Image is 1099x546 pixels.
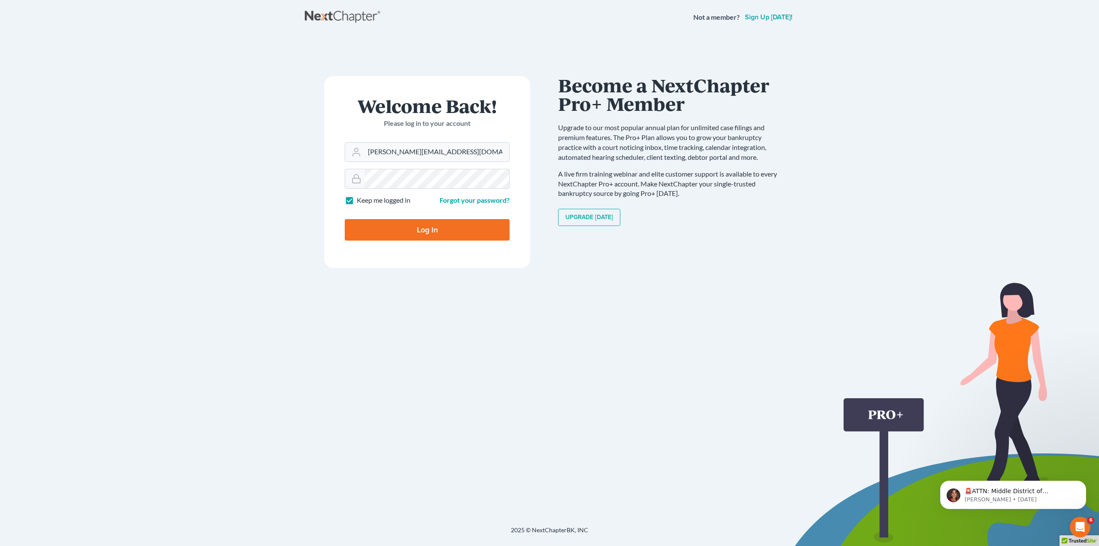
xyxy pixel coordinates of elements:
p: A live firm training webinar and elite customer support is available to every NextChapter Pro+ ac... [558,169,786,199]
label: Keep me logged in [357,195,410,205]
input: Log In [345,219,510,241]
a: Upgrade [DATE] [558,209,620,226]
h1: Become a NextChapter Pro+ Member [558,76,786,113]
div: 2025 © NextChapterBK, INC [305,526,794,541]
a: Sign up [DATE]! [743,14,794,21]
p: Please log in to your account [345,119,510,128]
input: Email Address [364,143,509,162]
a: Forgot your password? [440,196,510,204]
p: Upgrade to our most popular annual plan for unlimited case filings and premium features. The Pro+... [558,123,786,162]
iframe: Intercom notifications message [927,463,1099,523]
iframe: Intercom live chat [1070,517,1090,537]
span: 6 [1087,517,1094,524]
h1: Welcome Back! [345,97,510,115]
strong: Not a member? [693,12,740,22]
